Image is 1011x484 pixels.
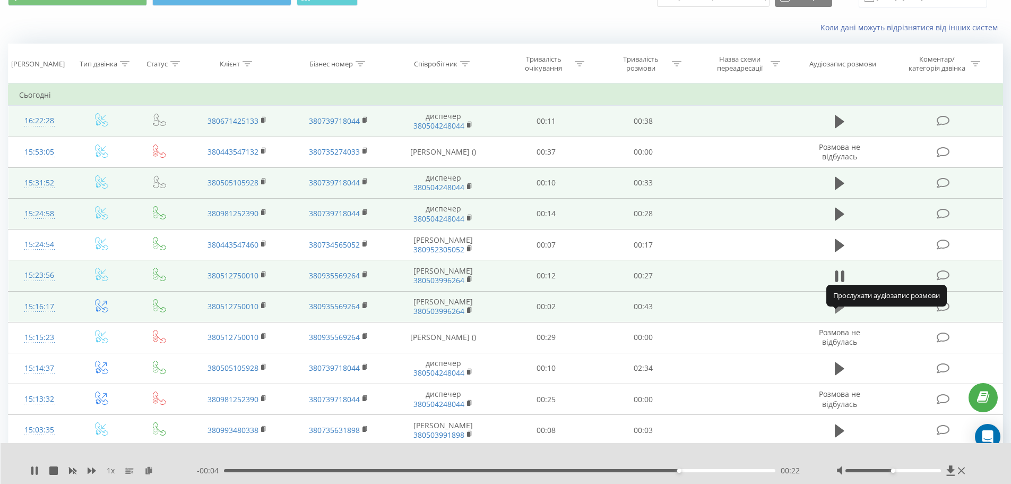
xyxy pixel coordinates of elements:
[389,322,498,353] td: [PERSON_NAME] ()
[19,265,60,286] div: 15:23:56
[595,106,692,137] td: 00:38
[19,296,60,317] div: 15:16:17
[389,230,498,260] td: [PERSON_NAME]
[711,55,768,73] div: Назва схеми переадресації
[498,230,595,260] td: 00:07
[309,60,353,69] div: Бізнес номер
[595,322,692,353] td: 00:00
[498,322,595,353] td: 00:29
[389,353,498,384] td: диспечер
[389,137,498,167] td: [PERSON_NAME] ()
[389,260,498,291] td: [PERSON_NAME]
[107,465,115,476] span: 1 x
[413,275,464,285] a: 380503996264
[595,198,692,229] td: 00:28
[309,240,360,250] a: 380734565052
[389,415,498,446] td: [PERSON_NAME]
[413,430,464,440] a: 380503991898
[19,173,60,193] div: 15:31:52
[498,415,595,446] td: 00:08
[19,358,60,379] div: 15:14:37
[595,384,692,415] td: 00:00
[11,60,65,69] div: [PERSON_NAME]
[389,167,498,198] td: диспечер
[309,270,360,281] a: 380935569264
[309,208,360,218] a: 380739718044
[612,55,669,73] div: Тривалість розмови
[975,424,1000,449] div: Open Intercom Messenger
[498,260,595,291] td: 00:12
[19,203,60,224] div: 15:24:58
[595,353,692,384] td: 02:34
[819,327,860,347] span: Розмова не відбулась
[595,230,692,260] td: 00:17
[498,353,595,384] td: 00:10
[19,327,60,348] div: 15:15:23
[413,399,464,409] a: 380504248044
[498,167,595,198] td: 00:10
[19,389,60,410] div: 15:13:32
[389,291,498,322] td: [PERSON_NAME]
[208,394,258,404] a: 380981252390
[595,137,692,167] td: 00:00
[309,177,360,188] a: 380739718044
[595,260,692,291] td: 00:27
[413,214,464,224] a: 380504248044
[8,84,1003,106] td: Сьогодні
[208,116,258,126] a: 380671425133
[389,384,498,415] td: диспечер
[208,332,258,342] a: 380512750010
[906,55,968,73] div: Коментар/категорія дзвінка
[309,425,360,435] a: 380735631898
[595,167,692,198] td: 00:33
[208,177,258,188] a: 380505105928
[19,142,60,163] div: 15:53:05
[19,234,60,255] div: 15:24:54
[809,60,876,69] div: Аудіозапис розмови
[413,244,464,254] a: 380952305052
[19,420,60,440] div: 15:03:35
[208,208,258,218] a: 380981252390
[820,22,1003,32] a: Коли дані можуть відрізнятися вiд інших систем
[677,469,681,473] div: Accessibility label
[781,465,800,476] span: 00:22
[19,111,60,131] div: 16:22:28
[498,137,595,167] td: 00:37
[208,425,258,435] a: 380993480338
[389,198,498,229] td: диспечер
[891,469,895,473] div: Accessibility label
[413,121,464,131] a: 380504248044
[595,415,692,446] td: 00:03
[595,291,692,322] td: 00:43
[309,332,360,342] a: 380935569264
[309,301,360,311] a: 380935569264
[826,285,947,306] div: Прослухати аудіозапис розмови
[819,389,860,409] span: Розмова не відбулась
[515,55,572,73] div: Тривалість очікування
[498,198,595,229] td: 00:14
[220,60,240,69] div: Клієнт
[309,394,360,404] a: 380739718044
[414,60,457,69] div: Співробітник
[413,368,464,378] a: 380504248044
[309,363,360,373] a: 380739718044
[208,147,258,157] a: 380443547132
[208,240,258,250] a: 380443547460
[309,116,360,126] a: 380739718044
[309,147,360,157] a: 380735274033
[498,106,595,137] td: 00:11
[819,142,860,162] span: Розмова не відбулась
[389,106,498,137] td: диспечер
[197,465,224,476] span: - 00:04
[208,270,258,281] a: 380512750010
[208,363,258,373] a: 380505105928
[413,306,464,316] a: 380503996264
[208,301,258,311] a: 380512750010
[80,60,117,69] div: Тип дзвінка
[413,182,464,192] a: 380504248044
[498,291,595,322] td: 00:02
[498,384,595,415] td: 00:25
[146,60,168,69] div: Статус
